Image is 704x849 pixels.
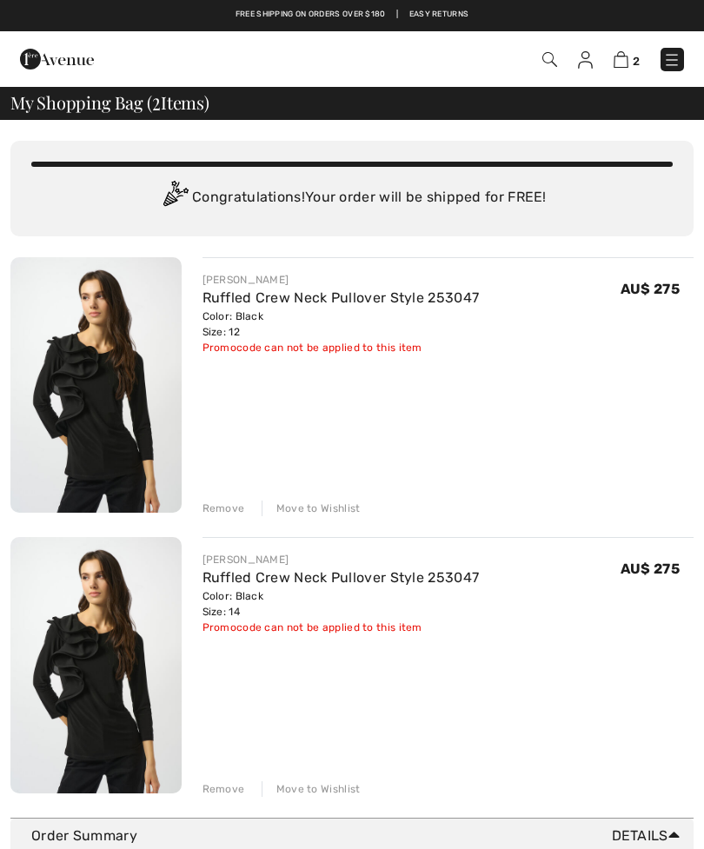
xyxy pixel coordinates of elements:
[578,51,593,69] img: My Info
[396,9,398,21] span: |
[612,826,687,846] span: Details
[621,560,680,577] span: AU$ 275
[663,51,681,69] img: Menu
[614,51,628,68] img: Shopping Bag
[203,552,480,567] div: [PERSON_NAME]
[262,501,361,516] div: Move to Wishlist
[262,781,361,797] div: Move to Wishlist
[157,181,192,216] img: Congratulation2.svg
[203,272,480,288] div: [PERSON_NAME]
[203,569,480,586] a: Ruffled Crew Neck Pullover Style 253047
[31,826,687,846] div: Order Summary
[203,781,245,797] div: Remove
[621,281,680,297] span: AU$ 275
[409,9,469,21] a: Easy Returns
[614,49,640,70] a: 2
[10,94,209,111] span: My Shopping Bag ( Items)
[152,90,161,112] span: 2
[542,52,557,67] img: Search
[203,340,480,355] div: Promocode can not be applied to this item
[203,501,245,516] div: Remove
[10,537,182,793] img: Ruffled Crew Neck Pullover Style 253047
[236,9,386,21] a: Free shipping on orders over $180
[203,289,480,306] a: Ruffled Crew Neck Pullover Style 253047
[633,55,640,68] span: 2
[203,588,480,620] div: Color: Black Size: 14
[31,181,673,216] div: Congratulations! Your order will be shipped for FREE!
[20,50,94,66] a: 1ère Avenue
[203,620,480,635] div: Promocode can not be applied to this item
[20,42,94,76] img: 1ère Avenue
[10,257,182,513] img: Ruffled Crew Neck Pullover Style 253047
[203,308,480,340] div: Color: Black Size: 12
